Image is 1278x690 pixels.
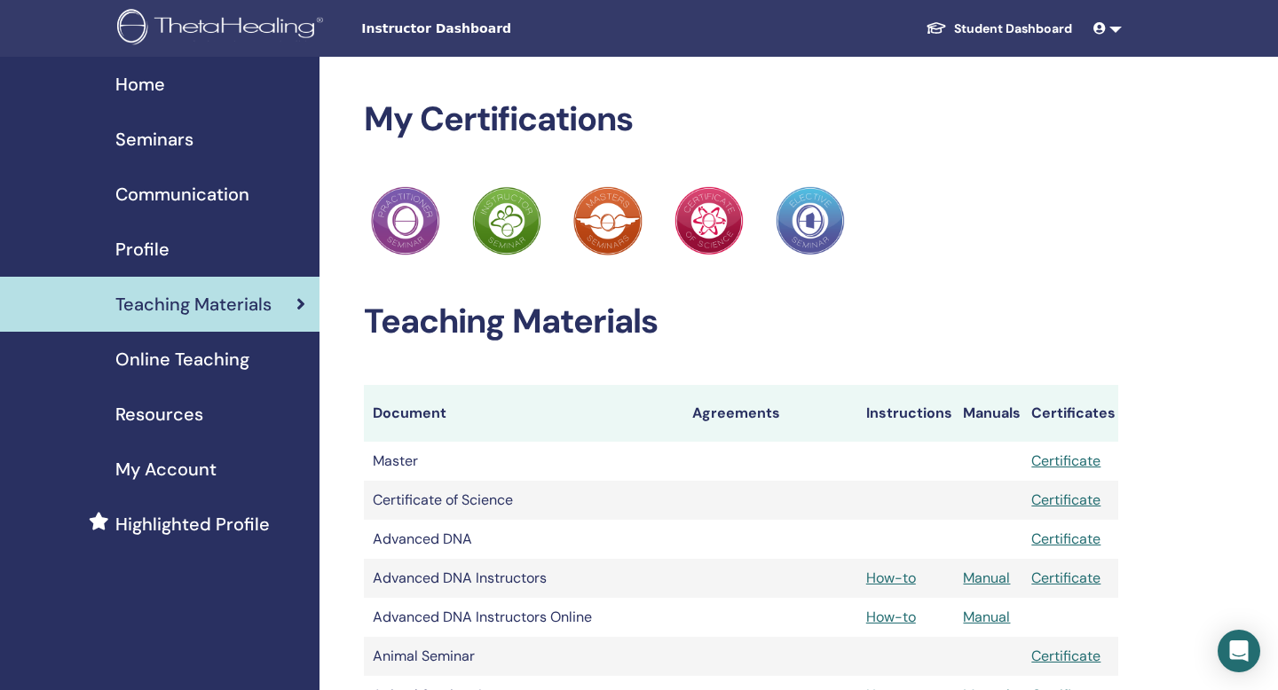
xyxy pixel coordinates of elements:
span: Resources [115,401,203,427]
span: My Account [115,456,217,482]
span: Profile [115,236,170,263]
span: Instructor Dashboard [361,20,627,38]
img: Practitioner [472,186,541,255]
h2: Teaching Materials [364,302,1118,342]
th: Document [364,385,683,442]
img: Practitioner [776,186,845,255]
td: Advanced DNA Instructors [364,559,683,598]
a: Certificate [1031,568,1100,587]
div: Open Intercom Messenger [1218,630,1260,672]
a: Certificate [1031,647,1100,665]
a: How-to [866,608,916,626]
img: Practitioner [573,186,643,255]
th: Manuals [954,385,1022,442]
a: Manual [963,608,1010,626]
h2: My Certifications [364,99,1118,140]
span: Seminars [115,126,193,153]
td: Master [364,442,683,481]
a: Manual [963,568,1010,587]
a: Certificate [1031,529,1100,548]
th: Agreements [683,385,857,442]
th: Instructions [857,385,955,442]
td: Advanced DNA Instructors Online [364,598,683,637]
a: How-to [866,568,916,587]
td: Animal Seminar [364,637,683,676]
a: Student Dashboard [911,12,1086,45]
span: Teaching Materials [115,291,272,318]
td: Advanced DNA [364,520,683,559]
span: Online Teaching [115,346,249,372]
a: Certificate [1031,490,1100,509]
td: Certificate of Science [364,481,683,520]
span: Highlighted Profile [115,511,270,537]
img: Practitioner [674,186,744,255]
a: Certificate [1031,451,1100,470]
th: Certificates [1022,385,1118,442]
img: graduation-cap-white.svg [926,20,947,35]
span: Home [115,71,165,98]
img: logo.png [117,9,329,49]
span: Communication [115,181,249,208]
img: Practitioner [371,186,440,255]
